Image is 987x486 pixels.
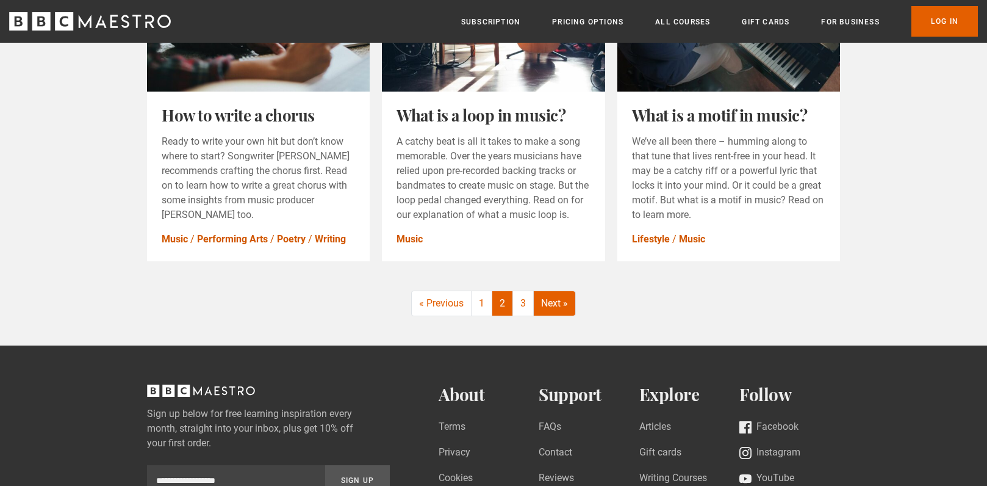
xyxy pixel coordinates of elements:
[539,419,561,436] a: FAQs
[162,104,315,126] a: How to write a chorus
[397,104,565,126] a: What is a loop in music?
[411,291,576,316] nav: Posts
[655,16,710,28] a: All Courses
[679,232,705,247] a: Music
[9,12,171,31] svg: BBC Maestro
[412,291,472,316] a: « Previous
[639,385,740,405] h2: Explore
[911,6,978,37] a: Log In
[632,104,808,126] a: What is a motif in music?
[439,419,465,436] a: Terms
[277,232,306,247] a: Poetry
[539,385,639,405] h2: Support
[739,445,800,462] a: Instagram
[492,291,513,316] span: 2
[197,232,268,247] a: Performing Arts
[147,385,255,397] svg: BBC Maestro, back to top
[461,6,978,37] nav: Primary
[639,445,681,462] a: Gift cards
[739,419,799,436] a: Facebook
[315,232,346,247] a: Writing
[552,16,623,28] a: Pricing Options
[147,390,255,401] a: BBC Maestro, back to top
[539,445,572,462] a: Contact
[439,385,539,405] h2: About
[632,232,670,247] a: Lifestyle
[439,445,470,462] a: Privacy
[513,291,534,316] a: 3
[461,16,520,28] a: Subscription
[739,385,840,405] h2: Follow
[162,232,188,247] a: Music
[397,232,423,247] a: Music
[534,291,575,316] a: Next »
[472,291,492,316] a: 1
[821,16,879,28] a: For business
[147,407,390,451] label: Sign up below for free learning inspiration every month, straight into your inbox, plus get 10% o...
[639,419,671,436] a: Articles
[742,16,789,28] a: Gift Cards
